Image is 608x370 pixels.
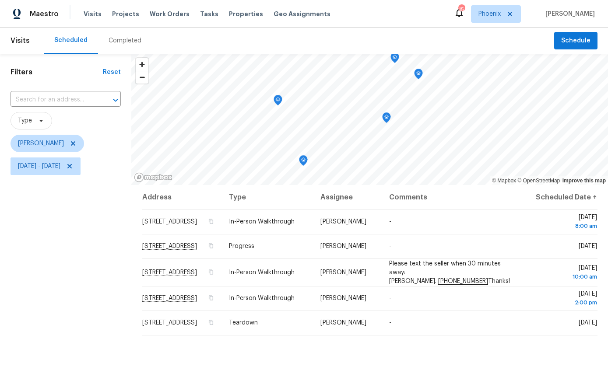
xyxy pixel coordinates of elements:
button: Copy Address [207,294,215,302]
div: Map marker [299,155,308,169]
th: Type [222,185,313,209]
div: 15 [458,5,464,14]
th: Scheduled Date ↑ [519,185,597,209]
span: Projects [112,10,139,18]
a: Improve this map [562,178,606,184]
div: Reset [103,68,121,77]
span: [DATE] [579,320,597,326]
th: Assignee [313,185,382,209]
span: - [389,320,391,326]
canvas: Map [131,54,608,185]
span: Maestro [30,10,59,18]
th: Address [142,185,222,209]
span: Schedule [561,35,590,46]
span: - [389,219,391,225]
span: Tasks [200,11,218,17]
button: Zoom out [136,71,148,84]
span: In-Person Walkthrough [229,269,295,276]
span: In-Person Walkthrough [229,219,295,225]
button: Copy Address [207,268,215,276]
span: [PERSON_NAME] [320,320,366,326]
span: - [389,243,391,249]
span: [PERSON_NAME] [18,139,64,148]
span: [PERSON_NAME] [320,219,366,225]
div: Map marker [274,95,282,108]
span: Geo Assignments [274,10,330,18]
span: Work Orders [150,10,190,18]
button: Copy Address [207,242,215,250]
span: [DATE] [526,291,597,307]
input: Search for an address... [11,93,96,107]
div: 8:00 am [526,222,597,230]
div: 2:00 pm [526,298,597,307]
div: 10:00 am [526,272,597,281]
span: [DATE] [579,243,597,249]
button: Copy Address [207,318,215,326]
button: Open [109,94,122,106]
button: Zoom in [136,58,148,71]
span: Please text the seller when 30 minutes away: [PERSON_NAME]. Thanks! [389,261,510,285]
span: Teardown [229,320,258,326]
span: [PERSON_NAME] [320,243,366,249]
div: Map marker [390,52,399,66]
span: [PERSON_NAME] [320,295,366,301]
div: Map marker [382,112,391,126]
span: Properties [229,10,263,18]
div: Completed [109,36,141,45]
span: Phoenix [478,10,501,18]
span: - [389,295,391,301]
a: Mapbox homepage [134,172,172,182]
span: [PERSON_NAME] [542,10,595,18]
a: OpenStreetMap [517,178,560,184]
button: Copy Address [207,217,215,225]
span: [PERSON_NAME] [320,269,366,276]
h1: Filters [11,68,103,77]
div: Map marker [414,69,423,82]
a: Mapbox [492,178,516,184]
div: Scheduled [54,36,88,45]
span: [DATE] [526,214,597,230]
button: Schedule [554,32,597,50]
span: [DATE] [526,265,597,281]
span: Visits [84,10,102,18]
th: Comments [382,185,519,209]
span: Visits [11,31,30,50]
span: In-Person Walkthrough [229,295,295,301]
span: Type [18,116,32,125]
span: Progress [229,243,254,249]
span: [DATE] - [DATE] [18,162,60,171]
